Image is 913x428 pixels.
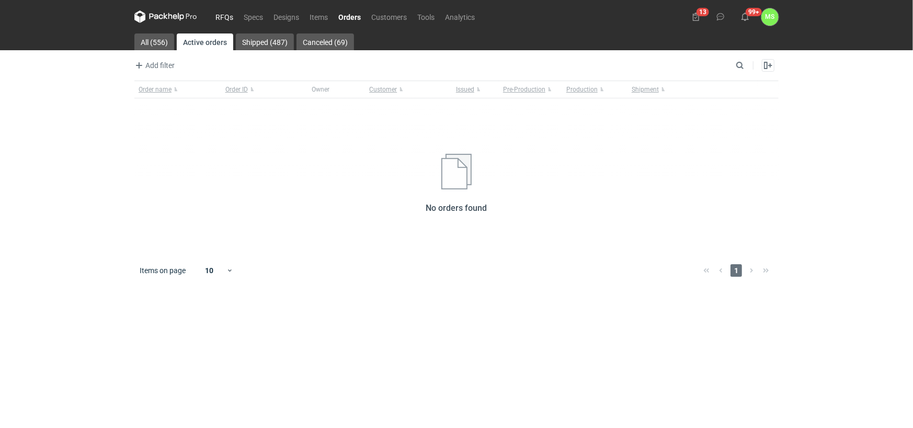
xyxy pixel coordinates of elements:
a: Specs [238,10,268,23]
a: Items [304,10,333,23]
button: MS [761,8,779,26]
a: Active orders [177,33,233,50]
button: 13 [688,8,704,25]
button: Add filter [132,59,175,72]
span: 1 [731,264,742,277]
span: Items on page [140,265,186,276]
a: Shipped (487) [236,33,294,50]
div: Magdalena Szumiło [761,8,779,26]
input: Search [734,59,767,72]
a: Orders [333,10,366,23]
a: Customers [366,10,412,23]
button: 99+ [737,8,754,25]
a: Tools [412,10,440,23]
div: 10 [192,263,226,278]
a: RFQs [210,10,238,23]
a: Designs [268,10,304,23]
a: Canceled (69) [296,33,354,50]
svg: Packhelp Pro [134,10,197,23]
span: Add filter [133,59,175,72]
a: All (556) [134,33,174,50]
a: Analytics [440,10,480,23]
h2: No orders found [426,202,487,215]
